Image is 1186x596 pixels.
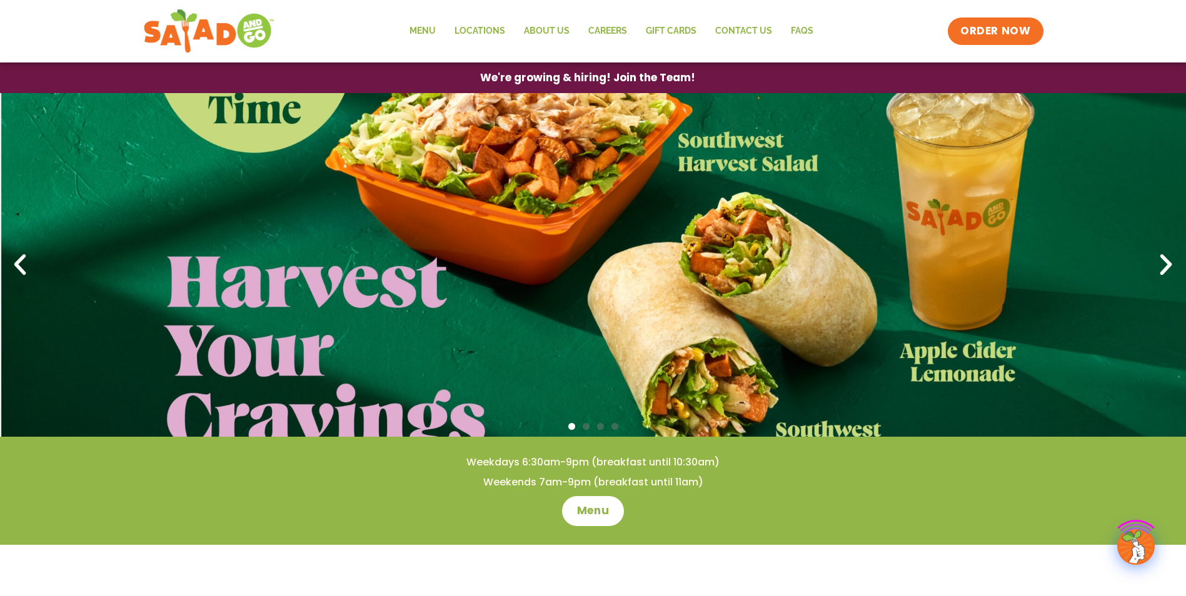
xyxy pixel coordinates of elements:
a: GIFT CARDS [636,17,706,46]
a: FAQs [781,17,823,46]
h4: Weekdays 6:30am-9pm (breakfast until 10:30am) [25,455,1161,469]
span: ORDER NOW [960,24,1030,39]
a: Locations [445,17,515,46]
a: Contact Us [706,17,781,46]
span: Go to slide 4 [611,423,618,430]
div: Next slide [1152,251,1180,279]
a: Careers [579,17,636,46]
a: We're growing & hiring! Join the Team! [461,63,714,92]
span: Go to slide 1 [568,423,575,430]
a: About Us [515,17,579,46]
span: Menu [577,504,609,519]
span: Go to slide 3 [597,423,604,430]
nav: Menu [400,17,823,46]
span: Go to slide 2 [583,423,590,430]
a: Menu [400,17,445,46]
img: new-SAG-logo-768×292 [143,6,275,56]
span: We're growing & hiring! Join the Team! [480,72,695,83]
div: Previous slide [6,251,34,279]
a: Menu [562,496,624,526]
h4: Weekends 7am-9pm (breakfast until 11am) [25,475,1161,489]
a: ORDER NOW [948,17,1043,45]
